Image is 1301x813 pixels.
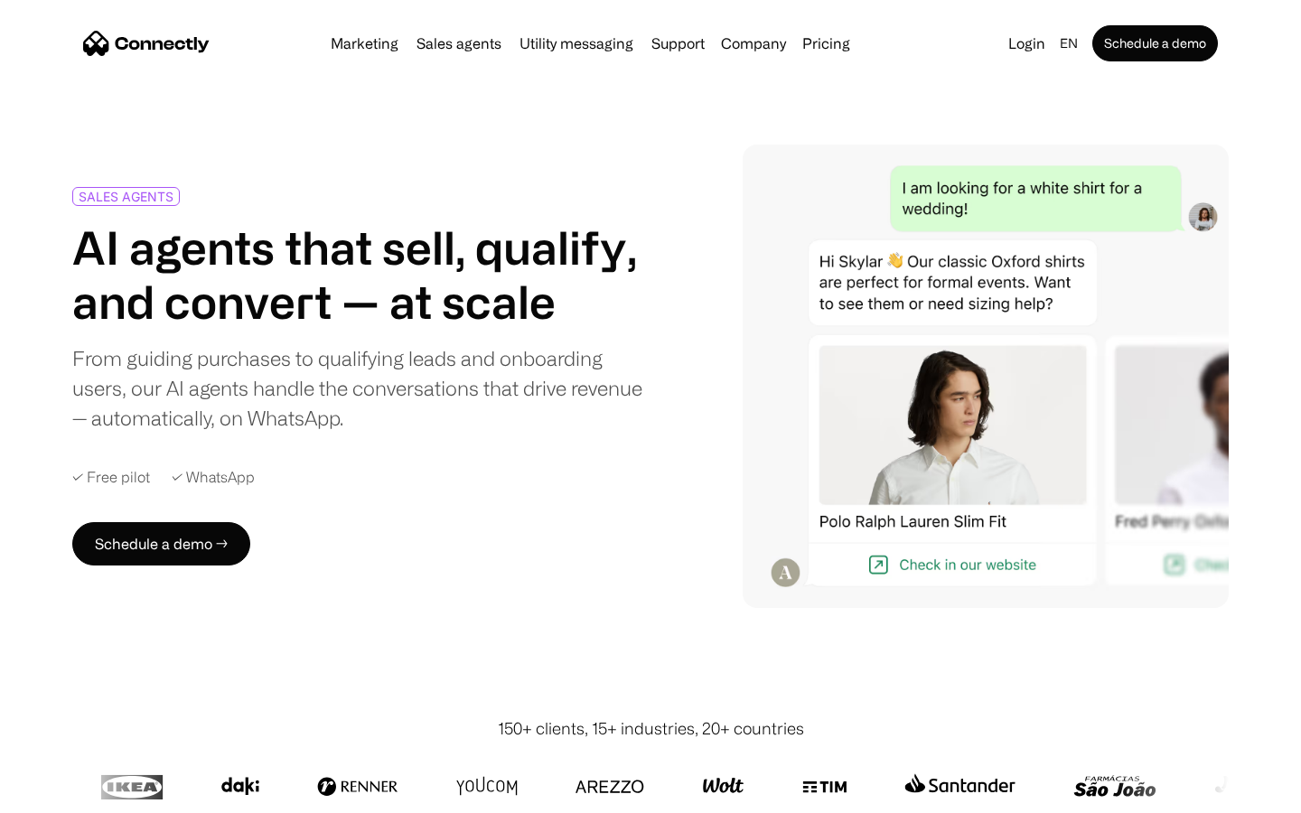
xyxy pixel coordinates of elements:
[72,343,643,433] div: From guiding purchases to qualifying leads and onboarding users, our AI agents handle the convers...
[644,36,712,51] a: Support
[498,716,804,741] div: 150+ clients, 15+ industries, 20+ countries
[1092,25,1218,61] a: Schedule a demo
[323,36,406,51] a: Marketing
[1060,31,1078,56] div: en
[1001,31,1053,56] a: Login
[795,36,857,51] a: Pricing
[72,522,250,565] a: Schedule a demo →
[512,36,641,51] a: Utility messaging
[79,190,173,203] div: SALES AGENTS
[18,780,108,807] aside: Language selected: English
[721,31,786,56] div: Company
[72,469,150,486] div: ✓ Free pilot
[72,220,643,329] h1: AI agents that sell, qualify, and convert — at scale
[409,36,509,51] a: Sales agents
[36,781,108,807] ul: Language list
[172,469,255,486] div: ✓ WhatsApp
